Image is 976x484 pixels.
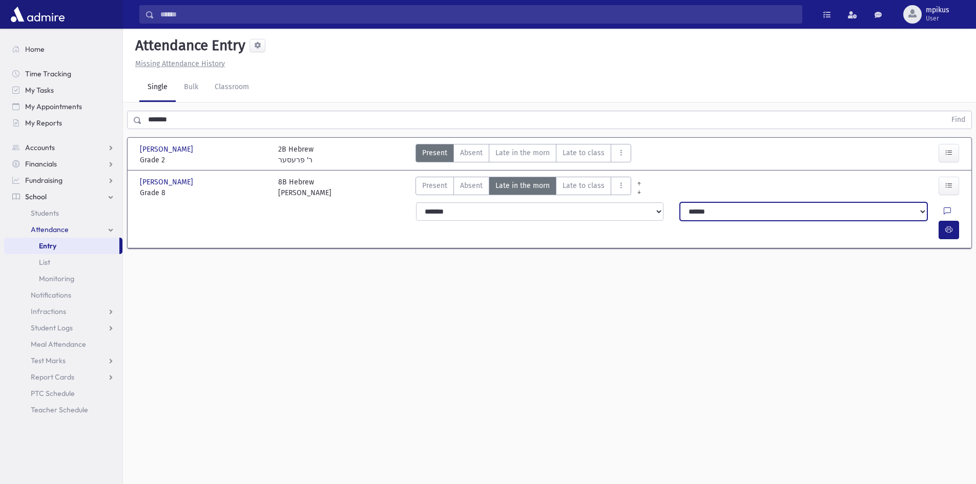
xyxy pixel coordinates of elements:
span: Monitoring [39,274,74,283]
span: Meal Attendance [31,340,86,349]
span: Report Cards [31,372,74,382]
a: Single [139,73,176,102]
a: Infractions [4,303,122,320]
a: Accounts [4,139,122,156]
input: Search [154,5,802,24]
span: Late in the morn [495,148,550,158]
button: Find [945,111,971,129]
span: Financials [25,159,57,169]
span: My Appointments [25,102,82,111]
div: AttTypes [416,144,631,165]
span: Present [422,180,447,191]
span: PTC Schedule [31,389,75,398]
span: My Tasks [25,86,54,95]
h5: Attendance Entry [131,37,245,54]
span: Students [31,208,59,218]
a: Test Marks [4,352,122,369]
span: Entry [39,241,56,250]
a: PTC Schedule [4,385,122,402]
a: Time Tracking [4,66,122,82]
span: Present [422,148,447,158]
span: [PERSON_NAME] [140,144,195,155]
a: Meal Attendance [4,336,122,352]
a: Students [4,205,122,221]
span: Attendance [31,225,69,234]
a: Classroom [206,73,257,102]
span: Late to class [563,180,605,191]
a: Entry [4,238,119,254]
a: Fundraising [4,172,122,188]
a: Monitoring [4,270,122,287]
span: Student Logs [31,323,73,332]
a: Bulk [176,73,206,102]
u: Missing Attendance History [135,59,225,68]
a: Missing Attendance History [131,59,225,68]
span: Absent [460,180,483,191]
a: My Tasks [4,82,122,98]
a: Home [4,41,122,57]
span: Late in the morn [495,180,550,191]
span: Infractions [31,307,66,316]
span: Grade 8 [140,187,268,198]
div: 8B Hebrew [PERSON_NAME] [278,177,331,198]
span: Home [25,45,45,54]
span: User [926,14,949,23]
span: [PERSON_NAME] [140,177,195,187]
a: Report Cards [4,369,122,385]
span: List [39,258,50,267]
a: Student Logs [4,320,122,336]
a: Teacher Schedule [4,402,122,418]
a: Financials [4,156,122,172]
img: AdmirePro [8,4,67,25]
span: mpikus [926,6,949,14]
span: Teacher Schedule [31,405,88,414]
span: Time Tracking [25,69,71,78]
span: Late to class [563,148,605,158]
div: 2B Hebrew ר' פרעסער [278,144,314,165]
span: Test Marks [31,356,66,365]
a: My Appointments [4,98,122,115]
a: Attendance [4,221,122,238]
a: My Reports [4,115,122,131]
span: Grade 2 [140,155,268,165]
span: Notifications [31,290,71,300]
span: Accounts [25,143,55,152]
a: Notifications [4,287,122,303]
span: Fundraising [25,176,63,185]
span: School [25,192,47,201]
a: School [4,188,122,205]
div: AttTypes [416,177,631,198]
span: My Reports [25,118,62,128]
a: List [4,254,122,270]
span: Absent [460,148,483,158]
